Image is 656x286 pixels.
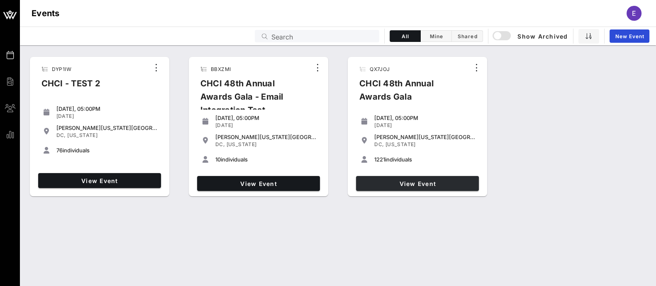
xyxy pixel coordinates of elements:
[56,125,158,131] div: [PERSON_NAME][US_STATE][GEOGRAPHIC_DATA]
[374,122,476,129] div: [DATE]
[452,30,483,42] button: Shared
[370,66,390,72] span: QX7JOJ
[421,30,452,42] button: Mine
[226,141,256,147] span: [US_STATE]
[194,77,311,123] div: CHCI 48th Annual Awards Gala - Email Integration Test
[56,105,158,112] div: [DATE], 05:00PM
[215,156,221,163] span: 10
[215,134,317,140] div: [PERSON_NAME][US_STATE][GEOGRAPHIC_DATA]
[356,176,479,191] a: View Event
[494,31,568,41] span: Show Archived
[374,156,385,163] span: 1221
[457,33,478,39] span: Shared
[215,156,317,163] div: individuals
[41,177,158,184] span: View Event
[374,115,476,121] div: [DATE], 05:00PM
[56,147,63,154] span: 76
[615,33,644,39] span: New Event
[385,141,416,147] span: [US_STATE]
[374,134,476,140] div: [PERSON_NAME][US_STATE][GEOGRAPHIC_DATA]
[374,141,384,147] span: DC,
[374,156,476,163] div: individuals
[197,176,320,191] a: View Event
[426,33,446,39] span: Mine
[610,29,649,43] a: New Event
[35,77,107,97] div: CHCI - TEST 2
[359,180,476,187] span: View Event
[353,77,470,110] div: CHCI 48th Annual Awards Gala
[395,33,415,39] span: All
[215,115,317,121] div: [DATE], 05:00PM
[211,66,231,72] span: BBXZMI
[632,9,636,17] span: E
[215,141,225,147] span: DC,
[32,7,60,20] h1: Events
[56,132,66,138] span: DC,
[56,147,158,154] div: individuals
[52,66,71,72] span: DYP1IW
[627,6,641,21] div: E
[215,122,317,129] div: [DATE]
[38,173,161,188] a: View Event
[390,30,421,42] button: All
[67,132,98,138] span: [US_STATE]
[200,180,317,187] span: View Event
[493,29,568,44] button: Show Archived
[56,113,158,120] div: [DATE]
